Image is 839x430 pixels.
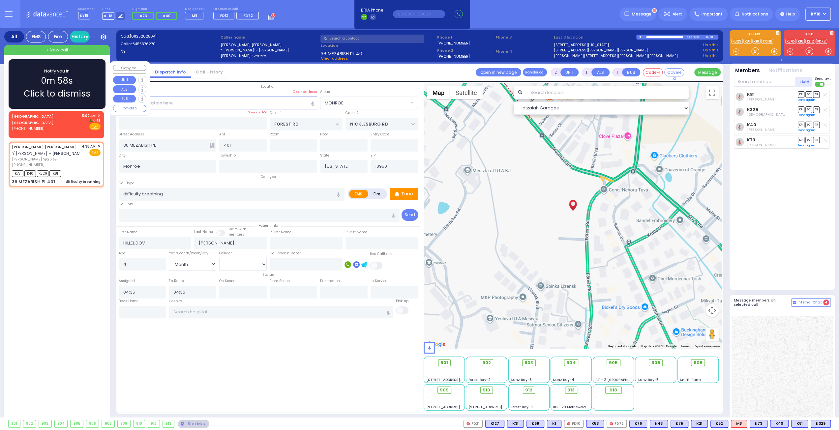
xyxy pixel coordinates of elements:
label: Use Callback [370,251,393,257]
div: K73 [750,420,767,428]
div: BLS [770,420,789,428]
span: TR [813,122,820,128]
span: 909 [440,387,449,393]
label: Entry Code [371,132,389,137]
span: - [680,372,682,377]
button: Toggle fullscreen view [705,86,719,99]
div: 904 [55,420,68,427]
div: K21 [691,420,708,428]
label: Call back number [270,251,301,256]
span: Sanz Bay-4 [553,377,574,382]
button: BUS [113,95,136,103]
span: K329 [37,170,48,177]
a: Send again [798,98,815,102]
img: Google [425,340,447,349]
img: red-radio-icon.svg [567,422,570,425]
span: - [468,367,470,372]
span: - [553,372,555,377]
label: Gender [219,251,232,256]
a: Open this area in Google Maps (opens a new window) [425,340,447,349]
label: Caller: [121,41,219,47]
span: FD72 [244,13,253,18]
button: UNIT [113,76,136,84]
label: Age [119,251,125,256]
a: Open in new page [476,68,521,76]
div: - [595,405,632,410]
span: - [511,400,513,405]
input: Search a contact [320,35,424,43]
div: 902 [23,420,36,427]
div: K76 [629,420,647,428]
input: Search hospital [169,306,393,318]
span: DR [798,106,804,113]
span: Elozer Gruber [747,127,775,132]
span: Phone 4 [495,49,552,54]
label: From Scene [270,278,290,284]
span: Location [258,84,279,89]
button: Code-1 [643,68,663,76]
div: BLS [791,420,808,428]
label: Clear address [293,89,317,95]
button: UNIT [560,68,579,76]
div: BLS [629,420,647,428]
span: 901 [440,359,448,366]
span: - [468,395,470,400]
img: red-radio-icon.svg [610,422,613,425]
div: - [595,400,632,405]
span: K-18 [102,12,114,20]
span: K81 [49,170,61,177]
div: All [4,31,24,43]
div: K1 [547,420,561,428]
span: - [426,372,428,377]
span: M8 [192,13,197,18]
span: MONROE [320,97,418,109]
div: K31 [507,420,524,428]
span: - [553,400,555,405]
label: P First Name [270,230,291,235]
div: BLS [586,420,604,428]
span: 908 [694,359,703,366]
div: BLS [547,420,561,428]
span: Message [632,11,651,17]
div: BLS [485,420,504,428]
span: - [511,367,513,372]
div: BLS [750,420,767,428]
a: Send again [798,113,815,117]
img: red-radio-icon.svg [466,422,470,425]
button: Show satellite imagery [450,86,483,99]
div: 36 MEZABISH PL 401 [12,179,55,185]
div: BLS [526,420,544,428]
a: K81 [747,92,754,97]
div: 909 [118,420,130,427]
span: [PERSON_NAME] שפיטצער [12,157,79,162]
label: EMS [349,190,368,198]
span: [STREET_ADDRESS][PERSON_NAME] [468,405,531,410]
span: 905 [609,359,618,366]
span: Clear address [320,56,348,61]
span: Sanz Bay-6 [511,377,532,382]
span: SO [805,137,812,143]
span: - [553,395,555,400]
span: - [426,400,428,405]
a: Send again [798,143,815,147]
div: Year/Month/Week/Day [169,251,216,256]
span: ✕ [98,144,101,149]
div: BLS [507,420,524,428]
div: K58 [586,420,604,428]
label: KJ EMS... [730,33,781,37]
label: Location [320,43,435,48]
span: - [638,367,640,372]
a: [STREET_ADDRESS][US_STATE] [554,42,609,48]
input: Search location [526,86,689,99]
a: K329 [747,107,758,112]
span: K73 [140,13,147,18]
span: [PHONE_NUMBER] [12,126,45,131]
span: Smith Farm [680,377,701,382]
img: comment-alt.png [793,301,796,304]
label: Apt [219,132,225,137]
a: TONE [761,39,773,44]
div: K-18 [706,35,718,40]
span: SO [805,106,812,113]
span: 5:02 AM [82,113,96,118]
div: BLS [671,420,688,428]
